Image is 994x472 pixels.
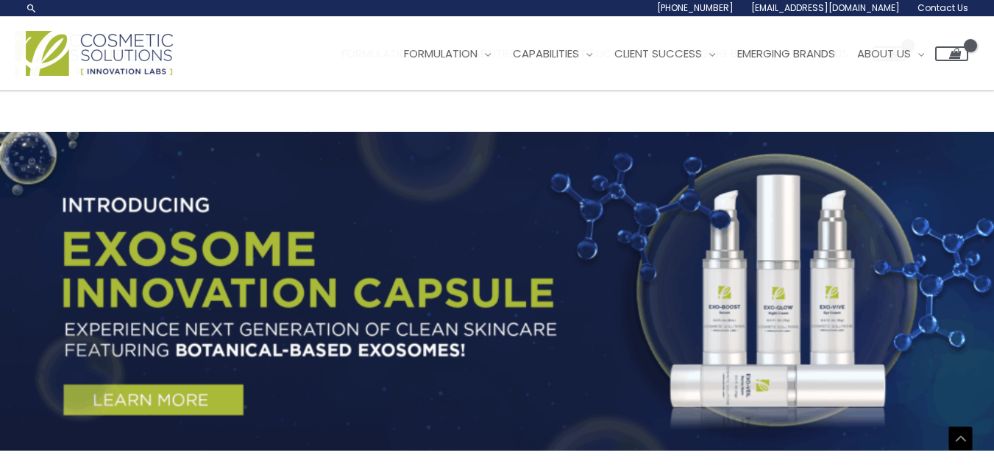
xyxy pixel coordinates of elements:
[614,46,702,61] span: Client Success
[513,46,579,61] span: Capabilities
[26,31,173,76] img: Cosmetic Solutions Logo
[751,1,900,14] span: [EMAIL_ADDRESS][DOMAIN_NAME]
[737,46,835,61] span: Emerging Brands
[393,32,502,76] a: Formulation
[657,1,734,14] span: [PHONE_NUMBER]
[404,46,478,61] span: Formulation
[26,2,38,14] a: Search icon link
[857,46,911,61] span: About Us
[726,32,846,76] a: Emerging Brands
[846,32,935,76] a: About Us
[603,32,726,76] a: Client Success
[382,32,968,76] nav: Site Navigation
[917,1,968,14] span: Contact Us
[935,46,968,61] a: View Shopping Cart, empty
[502,32,603,76] a: Capabilities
